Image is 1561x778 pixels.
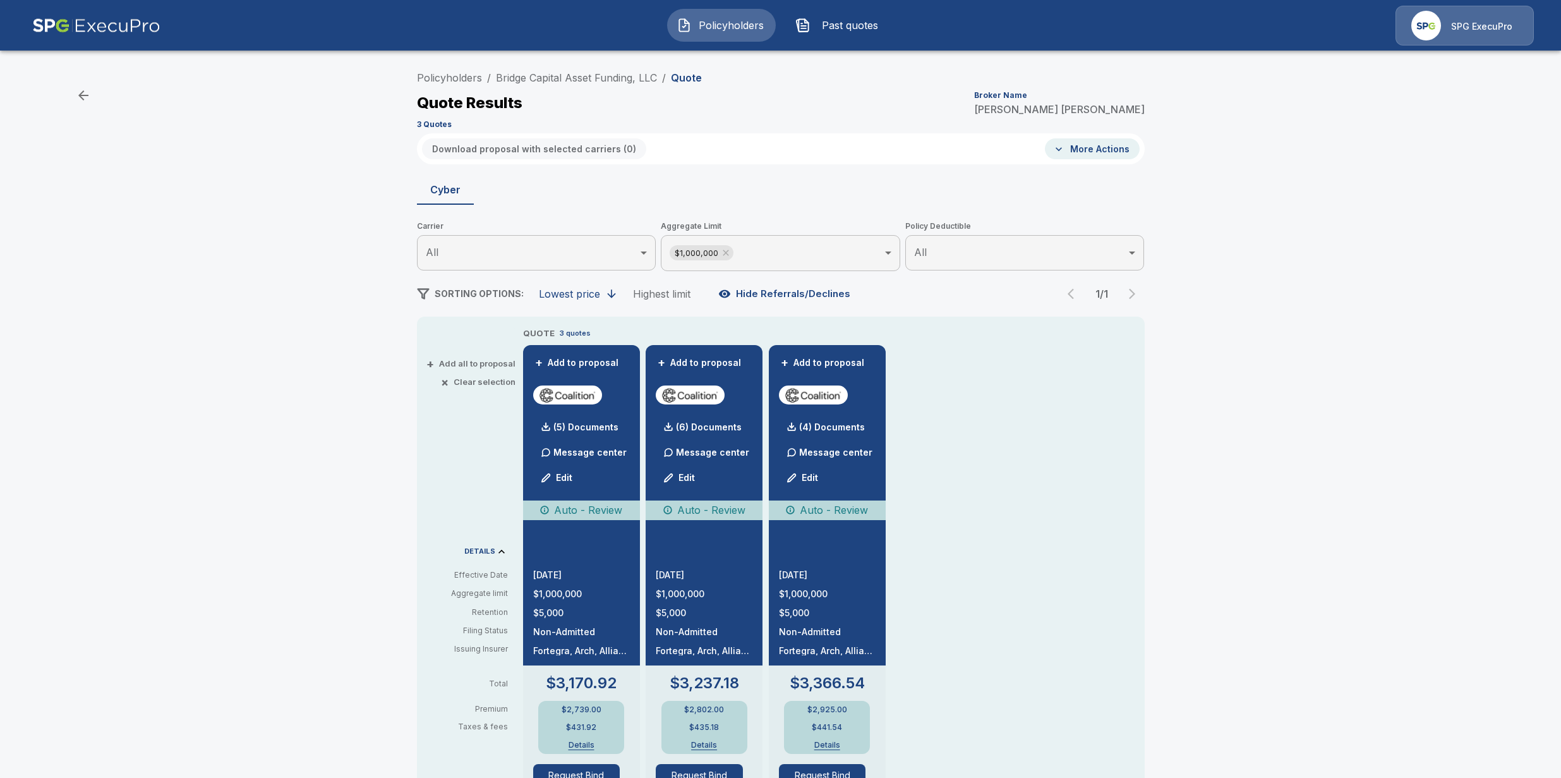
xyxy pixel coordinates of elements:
p: (5) Documents [553,423,618,432]
p: DETAILS [464,548,495,555]
img: Policyholders Icon [677,18,692,33]
p: Taxes & fees [427,723,518,731]
nav: breadcrumb [417,70,702,85]
p: $441.54 [812,724,842,731]
p: $1,000,000 [533,590,630,599]
div: $1,000,000 [670,245,733,260]
p: Auto - Review [677,502,745,518]
p: Quote Results [417,95,522,111]
button: +Add to proposal [656,356,744,370]
p: [DATE] [656,571,752,580]
span: + [426,360,434,368]
span: Carrier [417,220,656,233]
span: + [535,358,543,367]
p: Quote [671,73,702,83]
p: [DATE] [779,571,876,580]
img: Past quotes Icon [795,18,811,33]
li: / [662,70,666,85]
p: Premium [427,705,518,713]
p: $431.92 [566,724,596,731]
button: Details [802,741,852,749]
p: $3,366.54 [790,676,865,691]
p: $1,000,000 [656,590,752,599]
p: Message center [799,446,872,459]
span: × [441,378,449,386]
img: Agency Icon [1411,11,1441,40]
button: Edit [781,465,824,490]
span: Aggregate Limit [661,220,900,233]
button: +Add to proposal [779,356,867,370]
p: Effective Date [427,569,508,581]
p: Non-Admitted [656,628,752,636]
p: Retention [427,607,508,618]
p: Aggregate limit [427,588,508,599]
p: $2,739.00 [562,706,601,714]
button: Cyber [417,174,474,205]
p: 3 Quotes [417,121,452,128]
p: (6) Documents [676,423,742,432]
p: $3,237.18 [670,676,739,691]
p: SPG ExecuPro [1451,20,1512,33]
p: Message center [553,446,627,459]
span: All [914,246,927,258]
p: $435.18 [689,724,719,731]
p: Issuing Insurer [427,643,508,655]
p: $5,000 [533,609,630,617]
div: Lowest price [539,288,600,300]
a: Bridge Capital Asset Funding, LLC [496,71,657,84]
p: 1 / 1 [1089,289,1114,299]
button: Edit [536,465,579,490]
button: Details [556,741,606,749]
p: $5,000 [656,609,752,617]
p: Fortegra, Arch, Allianz, Aspen, Vantage [656,647,752,655]
p: 3 quotes [560,328,591,339]
p: Broker Name [974,92,1027,99]
div: Highest limit [633,288,690,300]
span: Policy Deductible [905,220,1145,233]
span: All [426,246,438,258]
span: $1,000,000 [670,246,723,260]
button: More Actions [1045,138,1140,159]
p: Total [427,680,518,688]
button: Download proposal with selected carriers (0) [422,138,646,159]
button: Edit [658,465,701,490]
a: Policyholders [417,71,482,84]
p: [DATE] [533,571,630,580]
button: +Add all to proposal [429,360,515,368]
img: coalitioncyber [661,386,720,404]
p: Filing Status [427,625,508,636]
img: coalitioncyber [784,386,843,404]
p: Non-Admitted [779,628,876,636]
p: Fortegra, Arch, Allianz, Aspen, Vantage [533,647,630,655]
a: Agency IconSPG ExecuPro [1395,6,1534,46]
img: AA Logo [32,6,160,46]
button: Hide Referrals/Declines [716,282,855,306]
span: + [658,358,665,367]
button: ×Clear selection [443,378,515,386]
button: Past quotes IconPast quotes [786,9,895,42]
p: $5,000 [779,609,876,617]
span: + [781,358,788,367]
button: Policyholders IconPolicyholders [667,9,776,42]
p: $1,000,000 [779,590,876,599]
p: Non-Admitted [533,628,630,636]
p: $3,170.92 [546,676,617,691]
button: Details [679,741,730,749]
img: coalitioncyber [538,386,597,404]
p: Fortegra, Arch, Allianz, Aspen, Vantage [779,647,876,655]
p: QUOTE [523,327,555,340]
p: $2,925.00 [807,706,847,714]
p: Message center [676,446,749,459]
span: SORTING OPTIONS: [435,288,524,299]
p: Auto - Review [554,502,622,518]
button: +Add to proposal [533,356,622,370]
span: Policyholders [697,18,766,33]
p: $2,802.00 [684,706,724,714]
p: Auto - Review [800,502,868,518]
p: (4) Documents [799,423,865,432]
li: / [487,70,491,85]
p: [PERSON_NAME] [PERSON_NAME] [974,104,1145,114]
span: Past quotes [816,18,885,33]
